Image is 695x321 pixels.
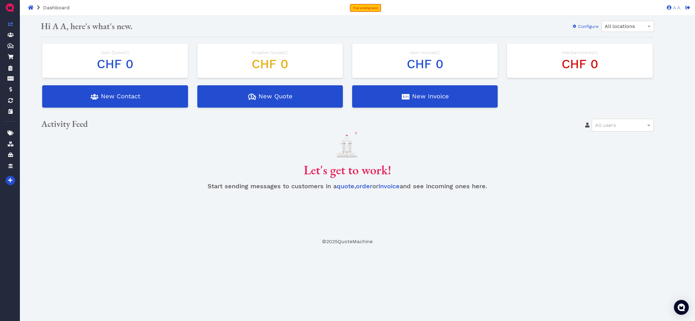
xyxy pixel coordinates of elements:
[304,162,391,178] span: Let's get to work!
[332,132,363,157] img: launch.svg
[337,182,354,190] a: quote
[568,21,599,31] button: Configure
[252,57,288,71] span: CHF 0
[592,119,653,131] div: All users
[208,182,487,190] span: Start sending messages to customers in a , or and see incoming ones here.
[41,118,88,129] span: Activity Feed
[204,50,337,56] div: Accepted Quotes ( )
[513,50,646,56] div: Overdue Invoices ( )
[5,2,15,12] img: QuoteM_icon_flat.png
[352,85,498,108] button: New Invoice
[250,94,253,99] tspan: $
[594,50,597,55] span: 0
[664,5,681,10] a: A A.
[126,50,128,55] span: 0
[379,182,400,190] a: invoice
[437,50,439,55] span: 0
[674,300,689,315] div: Open Intercom Messenger
[562,57,598,71] span: CHF 0
[42,85,188,108] button: New Contact
[9,44,11,47] tspan: $
[48,50,182,56] div: Open Quotes ( )
[577,24,599,29] span: Configure
[353,6,378,10] span: Trial ending soon
[41,20,132,32] span: Hi A A, here's what's new.
[671,6,681,10] span: A A.
[43,5,69,11] span: Dashboard
[285,50,287,55] span: 0
[358,50,491,56] div: Open Invoices ( )
[605,23,635,29] span: All locations
[356,182,372,190] a: order
[350,4,381,12] a: Trial ending soon
[407,57,443,71] span: CHF 0
[36,238,658,245] footer: © 2025 QuoteMachine
[97,57,133,71] span: CHF 0
[197,85,343,108] button: New Quote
